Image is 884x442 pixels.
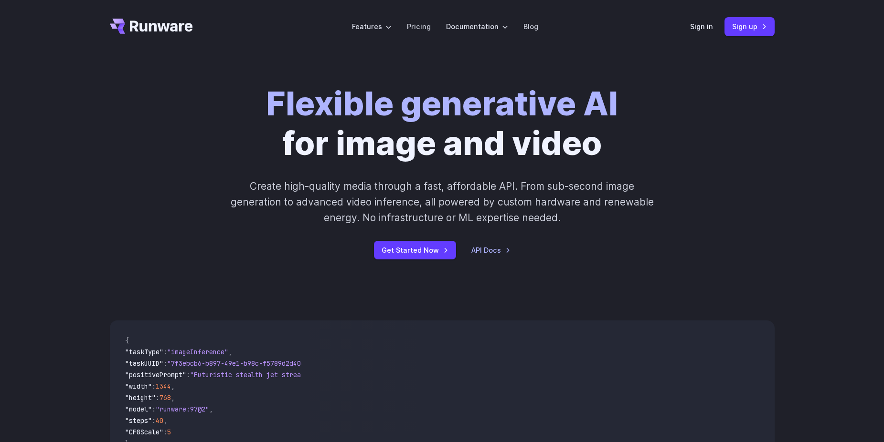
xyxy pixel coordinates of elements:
[523,21,538,32] a: Blog
[190,370,538,379] span: "Futuristic stealth jet streaking through a neon-lit cityscape with glowing purple exhaust"
[125,382,152,391] span: "width"
[171,382,175,391] span: ,
[125,428,163,436] span: "CFGScale"
[156,393,160,402] span: :
[167,348,228,356] span: "imageInference"
[156,382,171,391] span: 1344
[266,83,618,123] strong: Flexible generative AI
[266,84,618,163] h1: for image and video
[167,428,171,436] span: 5
[163,359,167,368] span: :
[471,245,511,256] a: API Docs
[690,21,713,32] a: Sign in
[125,370,186,379] span: "positivePrompt"
[125,405,152,413] span: "model"
[228,348,232,356] span: ,
[156,405,209,413] span: "runware:97@2"
[160,393,171,402] span: 768
[446,21,508,32] label: Documentation
[163,416,167,425] span: ,
[209,405,213,413] span: ,
[125,359,163,368] span: "taskUUID"
[374,241,456,259] a: Get Started Now
[125,336,129,345] span: {
[407,21,431,32] a: Pricing
[152,382,156,391] span: :
[229,178,655,226] p: Create high-quality media through a fast, affordable API. From sub-second image generation to adv...
[186,370,190,379] span: :
[163,428,167,436] span: :
[125,393,156,402] span: "height"
[171,393,175,402] span: ,
[152,416,156,425] span: :
[110,19,193,34] a: Go to /
[156,416,163,425] span: 40
[125,416,152,425] span: "steps"
[352,21,392,32] label: Features
[125,348,163,356] span: "taskType"
[163,348,167,356] span: :
[167,359,312,368] span: "7f3ebcb6-b897-49e1-b98c-f5789d2d40d7"
[152,405,156,413] span: :
[724,17,775,36] a: Sign up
